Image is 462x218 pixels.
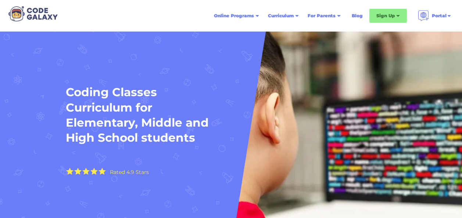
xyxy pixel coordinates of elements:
[347,9,367,22] a: Blog
[74,168,82,175] img: Yellow Star - the Code Galaxy
[214,12,254,19] div: Online Programs
[268,12,294,19] div: Curriculum
[66,168,74,175] img: Yellow Star - the Code Galaxy
[90,168,98,175] img: Yellow Star - the Code Galaxy
[432,12,447,19] div: Portal
[110,170,149,175] div: Rated 4.9 Stars
[82,168,90,175] img: Yellow Star - the Code Galaxy
[308,12,336,19] div: For Parents
[66,85,213,145] h1: Coding Classes Curriculum for Elementary, Middle and High School students
[376,12,395,19] div: Sign Up
[99,168,106,175] img: Yellow Star - the Code Galaxy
